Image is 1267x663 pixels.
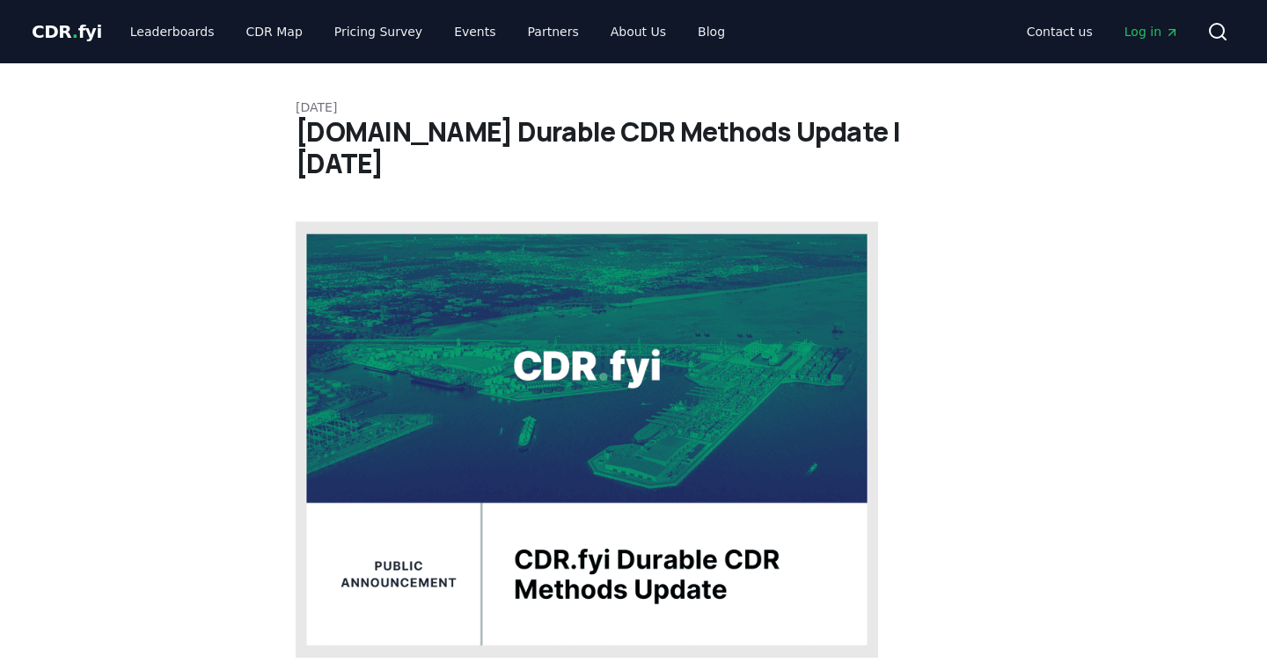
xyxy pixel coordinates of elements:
[514,16,593,47] a: Partners
[116,16,229,47] a: Leaderboards
[296,222,878,658] img: blog post image
[684,16,739,47] a: Blog
[1013,16,1107,47] a: Contact us
[296,116,971,179] h1: [DOMAIN_NAME] Durable CDR Methods Update | [DATE]
[1110,16,1193,47] a: Log in
[320,16,436,47] a: Pricing Survey
[32,21,102,42] span: CDR fyi
[440,16,509,47] a: Events
[296,98,971,116] p: [DATE]
[232,16,317,47] a: CDR Map
[116,16,739,47] nav: Main
[597,16,680,47] a: About Us
[1124,23,1179,40] span: Log in
[32,19,102,44] a: CDR.fyi
[1013,16,1193,47] nav: Main
[72,21,78,42] span: .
